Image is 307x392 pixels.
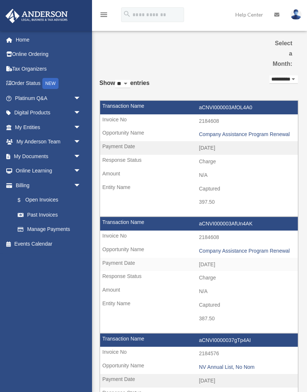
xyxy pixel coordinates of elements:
td: Charge [100,271,298,285]
img: User Pic [290,9,301,20]
td: 2184576 [100,347,298,361]
a: Order StatusNEW [5,76,92,91]
span: arrow_drop_down [74,149,88,164]
td: 387.50 [100,312,298,326]
td: [DATE] [100,258,298,272]
td: 2184608 [100,114,298,128]
select: Showentries [115,80,130,88]
div: NEW [42,78,59,89]
span: arrow_drop_down [74,120,88,135]
td: [DATE] [100,141,298,155]
label: Show entries [99,78,149,96]
div: Company Assistance Program Renewal [199,248,294,254]
td: aCNVI0000037gTp4AI [100,334,298,348]
a: My Entitiesarrow_drop_down [5,120,92,135]
i: search [123,10,131,18]
a: Platinum Q&Aarrow_drop_down [5,91,92,106]
td: aCNVI000003AfUn4AK [100,217,298,231]
a: Past Invoices [10,207,88,222]
td: 2184608 [100,231,298,245]
a: Manage Payments [10,222,92,237]
span: $ [22,196,25,205]
td: N/A [100,168,298,182]
td: aCNVI000003AfOL4A0 [100,101,298,115]
td: Captured [100,298,298,312]
label: Select a Month: [270,38,292,69]
a: My Documentsarrow_drop_down [5,149,92,164]
td: Charge [100,155,298,169]
a: Events Calendar [5,236,92,251]
div: NV Annual List, No Nom [199,364,294,370]
a: My Anderson Teamarrow_drop_down [5,135,92,149]
a: Home [5,32,92,47]
span: arrow_drop_down [74,135,88,150]
td: N/A [100,285,298,299]
a: Online Ordering [5,47,92,62]
span: arrow_drop_down [74,91,88,106]
div: Company Assistance Program Renewal [199,131,294,138]
td: 397.50 [100,195,298,209]
img: Anderson Advisors Platinum Portal [3,9,70,23]
a: Online Learningarrow_drop_down [5,164,92,178]
span: arrow_drop_down [74,106,88,121]
a: Digital Productsarrow_drop_down [5,106,92,120]
a: $Open Invoices [10,193,92,208]
td: Captured [100,182,298,196]
i: menu [99,10,108,19]
span: arrow_drop_down [74,164,88,179]
a: Tax Organizers [5,61,92,76]
td: [DATE] [100,374,298,388]
a: menu [99,13,108,19]
span: arrow_drop_down [74,178,88,193]
a: Billingarrow_drop_down [5,178,92,193]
